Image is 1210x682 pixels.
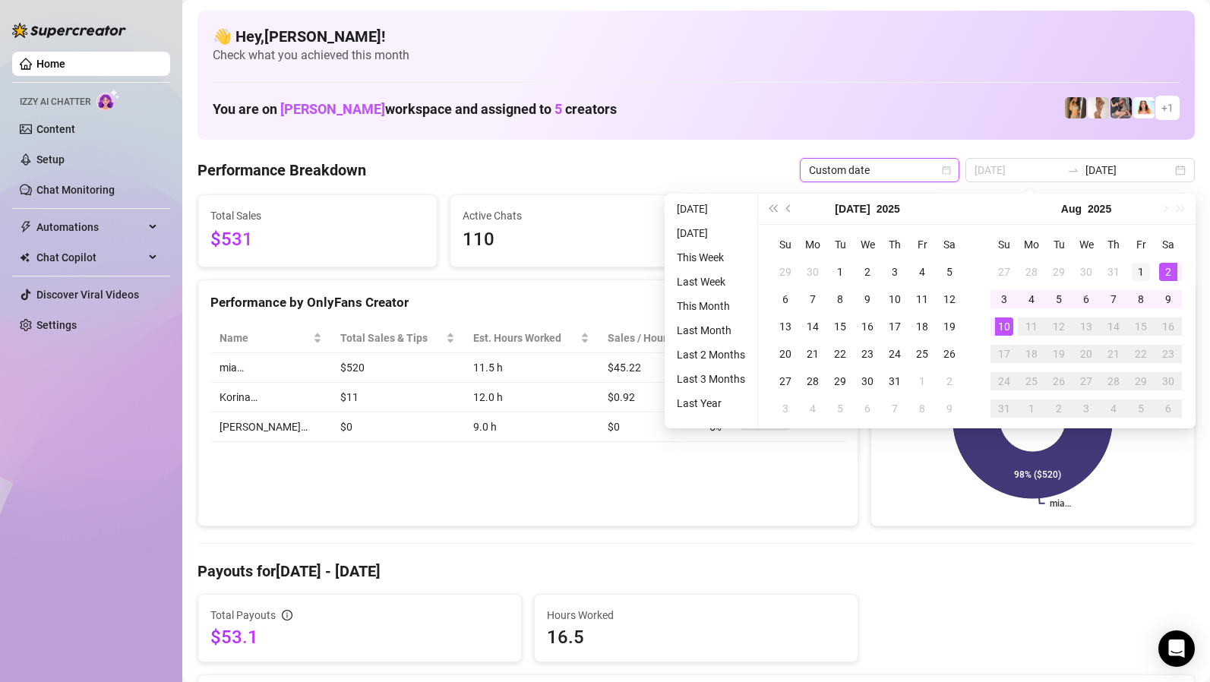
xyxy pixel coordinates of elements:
[835,194,870,224] button: Choose a month
[599,353,700,383] td: $45.22
[36,215,144,239] span: Automations
[197,560,1195,582] h4: Payouts for [DATE] - [DATE]
[940,399,959,418] div: 9
[1127,313,1155,340] td: 2025-08-15
[995,317,1013,336] div: 10
[936,313,963,340] td: 2025-07-19
[1100,313,1127,340] td: 2025-08-14
[1077,290,1095,308] div: 6
[990,395,1018,422] td: 2025-08-31
[826,258,854,286] td: 2025-07-01
[608,330,679,346] span: Sales / Hour
[547,607,845,624] span: Hours Worked
[1073,395,1100,422] td: 2025-09-03
[913,399,931,418] div: 8
[1155,395,1182,422] td: 2025-09-06
[1088,194,1111,224] button: Choose a year
[1067,164,1079,176] span: swap-right
[671,346,751,364] li: Last 2 Months
[940,263,959,281] div: 5
[1085,162,1172,178] input: End date
[858,345,877,363] div: 23
[854,395,881,422] td: 2025-08-06
[936,258,963,286] td: 2025-07-05
[671,224,751,242] li: [DATE]
[881,258,908,286] td: 2025-07-03
[1050,317,1068,336] div: 12
[772,313,799,340] td: 2025-07-13
[886,372,904,390] div: 31
[858,399,877,418] div: 6
[671,248,751,267] li: This Week
[599,412,700,442] td: $0
[463,207,677,224] span: Active Chats
[1127,231,1155,258] th: Fr
[913,263,931,281] div: 4
[854,340,881,368] td: 2025-07-23
[1018,286,1045,313] td: 2025-08-04
[1127,368,1155,395] td: 2025-08-29
[908,286,936,313] td: 2025-07-11
[1127,340,1155,368] td: 2025-08-22
[913,372,931,390] div: 1
[908,368,936,395] td: 2025-08-01
[781,194,798,224] button: Previous month (PageUp)
[936,340,963,368] td: 2025-07-26
[772,395,799,422] td: 2025-08-03
[1155,340,1182,368] td: 2025-08-23
[881,231,908,258] th: Th
[975,162,1061,178] input: Start date
[936,231,963,258] th: Sa
[671,321,751,339] li: Last Month
[1155,368,1182,395] td: 2025-08-30
[210,207,425,224] span: Total Sales
[1061,194,1082,224] button: Choose a month
[1132,399,1150,418] div: 5
[1104,317,1123,336] div: 14
[1018,368,1045,395] td: 2025-08-25
[990,258,1018,286] td: 2025-07-27
[213,26,1180,47] h4: 👋 Hey, [PERSON_NAME] !
[671,394,751,412] li: Last Year
[990,368,1018,395] td: 2025-08-24
[671,297,751,315] li: This Month
[886,263,904,281] div: 3
[1045,395,1073,422] td: 2025-09-02
[280,101,385,117] span: [PERSON_NAME]
[854,313,881,340] td: 2025-07-16
[1045,313,1073,340] td: 2025-08-12
[1104,290,1123,308] div: 7
[671,200,751,218] li: [DATE]
[858,372,877,390] div: 30
[1104,372,1123,390] div: 28
[913,290,931,308] div: 11
[554,101,562,117] span: 5
[1050,263,1068,281] div: 29
[1018,395,1045,422] td: 2025-09-01
[799,395,826,422] td: 2025-08-04
[20,95,90,109] span: Izzy AI Chatter
[858,317,877,336] div: 16
[804,372,822,390] div: 28
[854,231,881,258] th: We
[831,263,849,281] div: 1
[464,353,599,383] td: 11.5 h
[799,368,826,395] td: 2025-07-28
[1100,395,1127,422] td: 2025-09-04
[990,340,1018,368] td: 2025-08-17
[881,395,908,422] td: 2025-08-07
[886,399,904,418] div: 7
[1077,345,1095,363] div: 20
[776,399,795,418] div: 3
[940,345,959,363] div: 26
[671,370,751,388] li: Last 3 Months
[990,313,1018,340] td: 2025-08-10
[995,290,1013,308] div: 3
[804,345,822,363] div: 21
[826,368,854,395] td: 2025-07-29
[220,330,310,346] span: Name
[772,340,799,368] td: 2025-07-20
[1018,313,1045,340] td: 2025-08-11
[1050,399,1068,418] div: 2
[1127,286,1155,313] td: 2025-08-08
